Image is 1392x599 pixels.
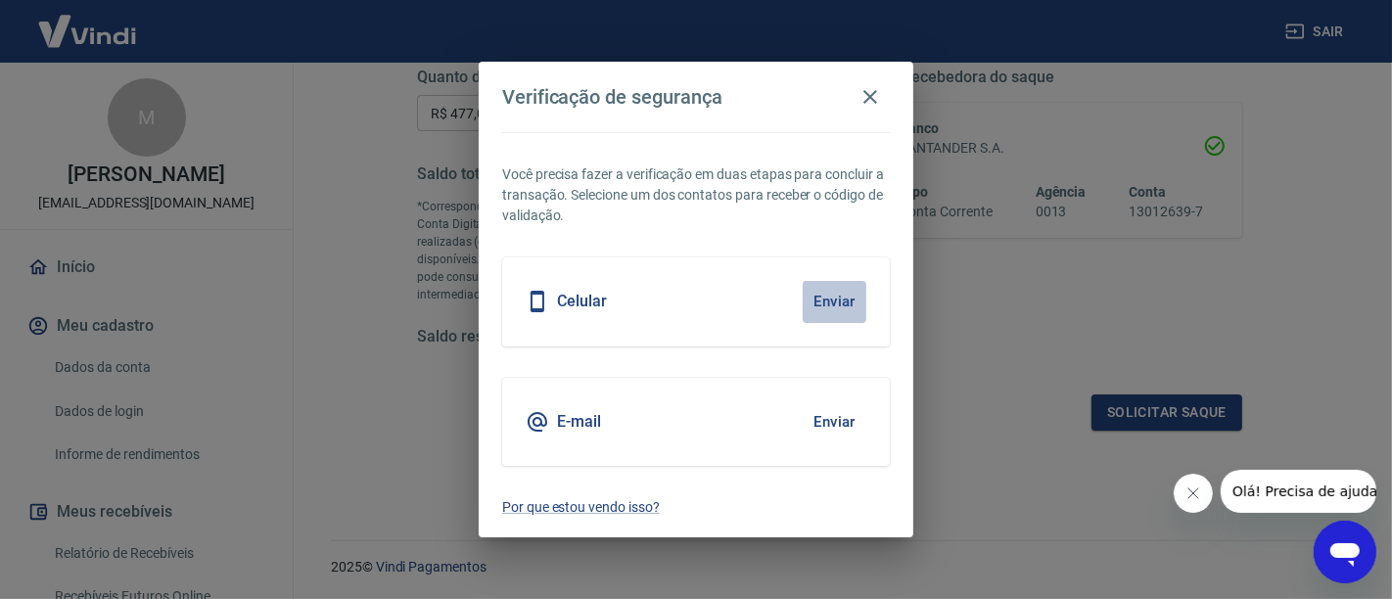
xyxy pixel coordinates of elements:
[803,401,866,442] button: Enviar
[557,292,607,311] h5: Celular
[502,497,890,518] a: Por que estou vendo isso?
[1174,474,1213,513] iframe: Fechar mensagem
[502,85,722,109] h4: Verificação de segurança
[803,281,866,322] button: Enviar
[557,412,601,432] h5: E-mail
[502,164,890,226] p: Você precisa fazer a verificação em duas etapas para concluir a transação. Selecione um dos conta...
[12,14,164,29] span: Olá! Precisa de ajuda?
[1221,470,1376,513] iframe: Mensagem da empresa
[1314,521,1376,583] iframe: Botão para abrir a janela de mensagens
